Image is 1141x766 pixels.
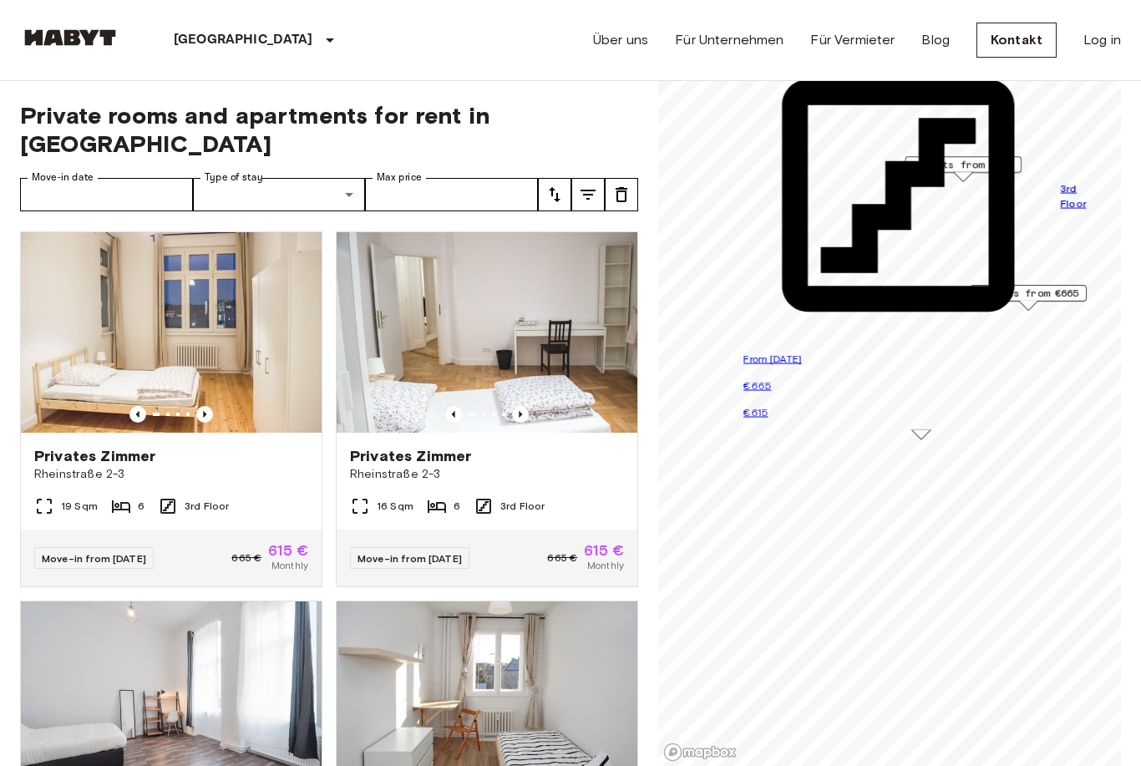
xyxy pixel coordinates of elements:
[336,231,638,587] a: Marketing picture of unit DE-01-090-05MPrevious imagePrevious imagePrivates ZimmerRheinstraße 2-3...
[500,499,545,514] span: 3rd Floor
[538,178,571,211] button: tune
[185,499,229,514] span: 3rd Floor
[743,353,802,365] span: From [DATE]
[358,552,462,565] span: Move-in from [DATE]
[20,101,638,158] span: Private rooms and apartments for rent in [GEOGRAPHIC_DATA]
[445,406,462,423] button: Previous image
[196,406,213,423] button: Previous image
[976,23,1057,58] a: Kontakt
[350,446,471,466] span: Privates Zimmer
[454,499,460,514] span: 6
[20,178,193,211] input: Choose date
[271,558,308,573] span: Monthly
[571,178,605,211] button: tune
[34,466,308,483] span: Rheinstraße 2-3
[174,30,313,50] p: [GEOGRAPHIC_DATA]
[268,543,308,558] span: 615 €
[377,499,413,514] span: 16 Sqm
[34,446,155,466] span: Privates Zimmer
[1083,30,1121,50] a: Log in
[205,170,263,185] label: Type of stay
[20,231,322,587] a: Marketing picture of unit DE-01-090-02MPrevious imagePrevious imagePrivates ZimmerRheinstraße 2-3...
[921,30,950,50] a: Blog
[593,30,648,50] a: Über uns
[547,550,577,566] span: 665 €
[61,499,98,514] span: 19 Sqm
[20,29,120,46] img: Habyt
[350,466,624,483] span: Rheinstraße 2-3
[377,170,422,185] label: Max price
[231,550,261,566] span: 665 €
[743,404,1099,421] p: €615
[1061,180,1100,211] span: 3rd Floor
[743,378,1099,394] p: €665
[21,232,322,433] img: Marketing picture of unit DE-01-090-02M
[337,232,637,433] img: Marketing picture of unit DE-01-090-05M
[675,30,783,50] a: Für Unternehmen
[605,178,638,211] button: tune
[512,406,529,423] button: Previous image
[810,30,895,50] a: Für Vermieter
[32,170,94,185] label: Move-in date
[138,499,145,514] span: 6
[663,743,737,762] a: Mapbox logo
[584,543,624,558] span: 615 €
[129,406,146,423] button: Previous image
[587,558,624,573] span: Monthly
[42,552,146,565] span: Move-in from [DATE]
